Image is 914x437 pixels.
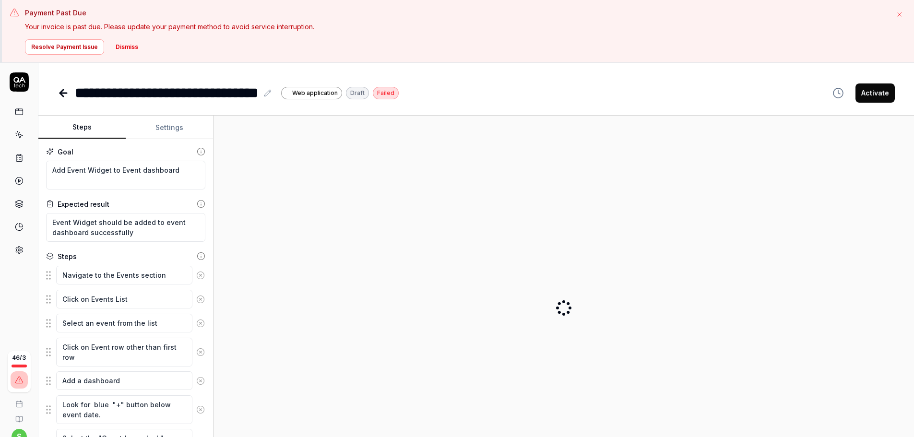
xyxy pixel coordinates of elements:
[855,83,895,103] button: Activate
[58,147,73,157] div: Goal
[46,313,205,333] div: Suggestions
[58,251,77,261] div: Steps
[46,289,205,309] div: Suggestions
[4,392,34,408] a: Book a call with us
[46,395,205,425] div: Suggestions
[292,89,338,97] span: Web application
[281,86,342,99] a: Web application
[346,87,369,99] div: Draft
[46,371,205,391] div: Suggestions
[58,199,109,209] div: Expected result
[827,83,850,103] button: View version history
[192,343,209,362] button: Remove step
[25,8,887,18] h3: Payment Past Due
[12,355,26,361] span: 46 / 3
[192,266,209,285] button: Remove step
[4,408,34,423] a: Documentation
[38,116,126,139] button: Steps
[192,400,209,419] button: Remove step
[192,290,209,309] button: Remove step
[192,314,209,333] button: Remove step
[25,22,887,32] p: Your invoice is past due. Please update your payment method to avoid service interruption.
[126,116,213,139] button: Settings
[110,39,144,55] button: Dismiss
[25,39,104,55] button: Resolve Payment Issue
[373,87,399,99] div: Failed
[46,337,205,367] div: Suggestions
[46,265,205,285] div: Suggestions
[192,371,209,390] button: Remove step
